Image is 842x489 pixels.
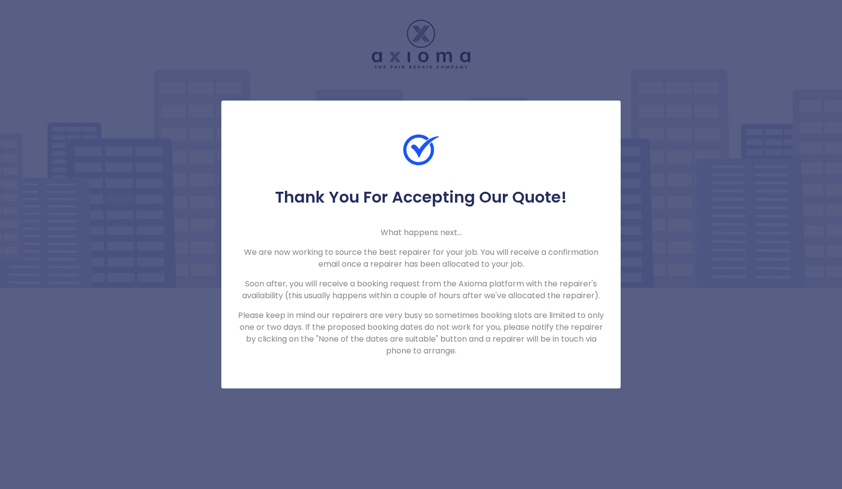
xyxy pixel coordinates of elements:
p: We are now working to source the best repairer for your job. You will receive a confirmation emai... [237,246,605,270]
p: What happens next... [237,227,605,239]
h5: Thank You For Accepting Our Quote! [237,187,605,207]
p: Soon after, you will receive a booking request from the Axioma platform with the repairer's avail... [237,278,605,302]
img: Check [403,132,439,168]
p: Please keep in mind our repairers are very busy so sometimes booking slots are limited to only on... [237,310,605,357]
